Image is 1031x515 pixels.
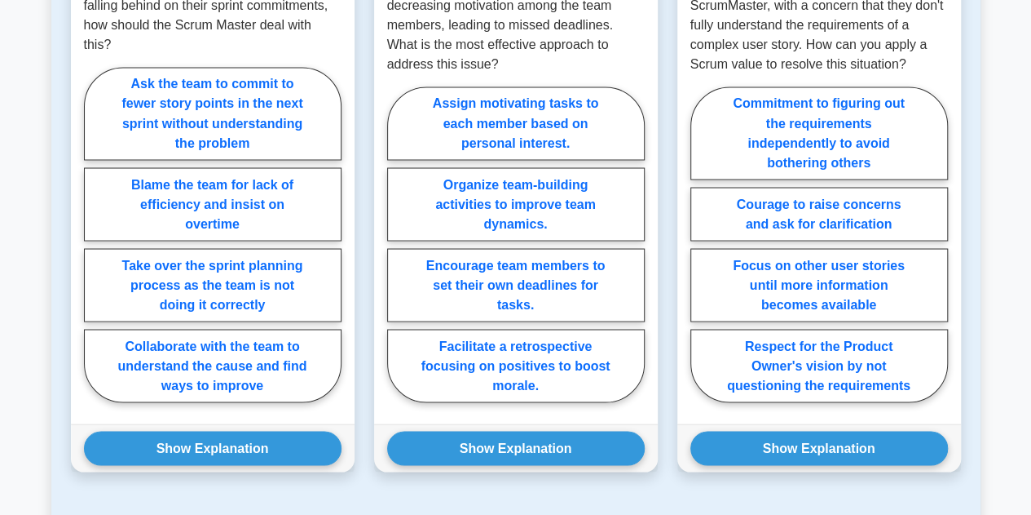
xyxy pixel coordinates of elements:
label: Ask the team to commit to fewer story points in the next sprint without understanding the problem [84,67,341,160]
label: Focus on other user stories until more information becomes available [690,248,948,322]
label: Courage to raise concerns and ask for clarification [690,187,948,241]
label: Blame the team for lack of efficiency and insist on overtime [84,167,341,241]
button: Show Explanation [387,431,645,465]
label: Take over the sprint planning process as the team is not doing it correctly [84,248,341,322]
label: Organize team-building activities to improve team dynamics. [387,167,645,241]
button: Show Explanation [690,431,948,465]
label: Collaborate with the team to understand the cause and find ways to improve [84,329,341,402]
label: Facilitate a retrospective focusing on positives to boost morale. [387,329,645,402]
button: Show Explanation [84,431,341,465]
label: Respect for the Product Owner's vision by not questioning the requirements [690,329,948,402]
label: Assign motivating tasks to each member based on personal interest. [387,87,645,160]
label: Commitment to figuring out the requirements independently to avoid bothering others [690,87,948,180]
label: Encourage team members to set their own deadlines for tasks. [387,248,645,322]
